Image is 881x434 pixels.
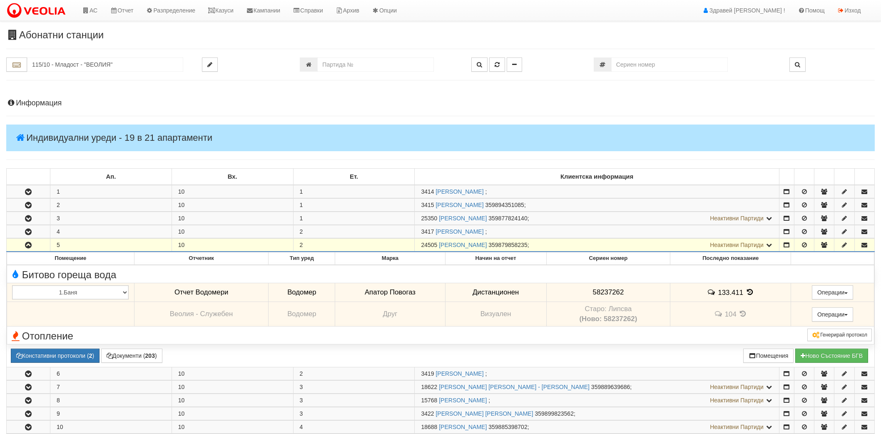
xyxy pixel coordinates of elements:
[445,252,546,265] th: Начин на отчет
[300,215,303,222] span: 1
[145,352,155,359] b: 203
[421,215,437,222] span: Партида №
[317,57,434,72] input: Партида №
[854,169,874,185] td: : No sort applied, sorting is disabled
[172,420,293,433] td: 10
[710,384,764,390] span: Неактивни Партиди
[439,384,590,390] a: [PERSON_NAME] [PERSON_NAME] - [PERSON_NAME]
[415,420,779,433] td: ;
[300,370,303,377] span: 2
[50,394,172,407] td: 8
[269,252,335,265] th: Тип уред
[335,252,445,265] th: Марка
[415,367,779,380] td: ;
[535,410,573,417] span: 359899823562
[421,188,434,195] span: Партида №
[415,185,779,198] td: ;
[710,215,764,222] span: Неактивни Партиди
[415,394,779,407] td: ;
[300,242,303,248] span: 2
[350,173,358,180] b: Ет.
[415,225,779,238] td: ;
[50,212,172,225] td: 3
[436,370,483,377] a: [PERSON_NAME]
[415,199,779,212] td: ;
[439,397,487,404] a: [PERSON_NAME]
[710,424,764,430] span: Неактивни Партиди
[7,252,134,265] th: Помещение
[725,310,737,318] span: 104
[421,410,434,417] span: Партида №
[6,2,70,20] img: VeoliaLogo.png
[7,169,50,185] td: : No sort applied, sorting is disabled
[50,420,172,433] td: 10
[415,407,779,420] td: ;
[50,367,172,380] td: 6
[6,99,875,107] h4: Информация
[170,310,233,318] span: Веолия - Служебен
[415,169,779,185] td: Клиентска информация: No sort applied, sorting is disabled
[6,125,875,151] h4: Индивидуални уреди - 19 в 21 апартаменти
[172,225,293,238] td: 10
[436,228,483,235] a: [PERSON_NAME]
[300,228,303,235] span: 2
[11,349,100,363] button: Констативни протоколи (2)
[269,283,335,302] td: Водомер
[421,242,437,248] span: Партида №
[579,315,637,323] b: (Ново: 58237262)
[812,307,854,322] button: Операции
[436,188,483,195] a: [PERSON_NAME]
[172,199,293,212] td: 10
[300,424,303,430] span: 4
[421,370,434,377] span: Партида №
[714,310,724,318] span: История на забележките
[611,57,728,72] input: Сериен номер
[269,302,335,327] td: Водомер
[807,329,872,341] button: Генерирай протокол
[546,252,670,265] th: Сериен номер
[710,242,764,248] span: Неактивни Партиди
[779,169,794,185] td: : No sort applied, sorting is disabled
[50,169,172,185] td: Ап.: No sort applied, sorting is disabled
[743,349,794,363] button: Помещения
[738,310,747,318] span: История на показанията
[488,242,527,248] span: 359879858235
[9,331,73,342] span: Отопление
[335,283,445,302] td: Апатор Повогаз
[300,397,303,404] span: 3
[172,367,293,380] td: 10
[812,285,854,299] button: Операции
[300,188,303,195] span: 1
[50,239,172,252] td: 5
[560,173,633,180] b: Клиентска информация
[439,242,487,248] a: [PERSON_NAME]
[745,288,754,296] span: История на показанията
[134,252,269,265] th: Отчетник
[172,239,293,252] td: 10
[172,407,293,420] td: 10
[488,424,527,430] span: 359885398702
[436,410,533,417] a: [PERSON_NAME] [PERSON_NAME]
[593,288,624,296] span: 58237262
[89,352,92,359] b: 2
[591,384,630,390] span: 359889639686
[834,169,854,185] td: : No sort applied, sorting is disabled
[421,397,437,404] span: Партида №
[710,397,764,404] span: Неактивни Партиди
[415,239,779,252] td: ;
[50,225,172,238] td: 4
[707,288,718,296] span: История на забележките
[228,173,237,180] b: Вх.
[101,349,162,363] button: Документи (203)
[106,173,116,180] b: Ап.
[300,202,303,208] span: 1
[439,424,487,430] a: [PERSON_NAME]
[421,228,434,235] span: Партида №
[172,212,293,225] td: 10
[50,185,172,198] td: 1
[421,424,437,430] span: Партида №
[293,169,415,185] td: Ет.: No sort applied, sorting is disabled
[50,380,172,393] td: 7
[794,169,814,185] td: : No sort applied, sorting is disabled
[6,30,875,40] h3: Абонатни станции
